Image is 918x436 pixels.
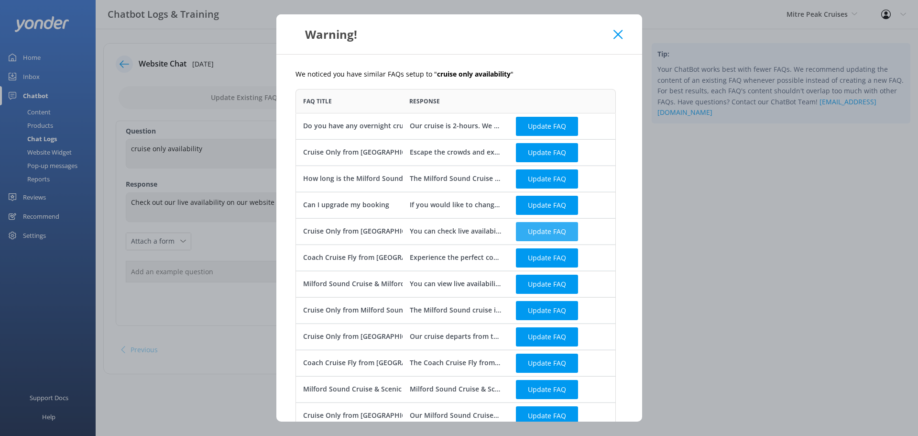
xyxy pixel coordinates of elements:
[295,192,616,218] div: row
[295,69,623,79] p: We noticed you have similar FAQs setup to " "
[409,305,502,316] div: The Milford Sound cruise is two hours long.
[409,279,502,290] div: You can view live availability and book the Milford Sound Cruise & Milford Track online at [URL][...
[303,358,559,369] div: Coach Cruise Fly from [GEOGRAPHIC_DATA] - What age is this trip suitable for?
[295,350,616,376] div: row
[516,196,578,215] button: Update FAQ
[516,275,578,294] button: Update FAQ
[516,248,578,268] button: Update FAQ
[295,324,616,350] div: row
[303,384,498,395] div: Milford Sound Cruise & Scenic Flight pricing and availability
[516,406,578,425] button: Update FAQ
[516,327,578,347] button: Update FAQ
[409,200,502,211] div: If you would like to change or amend your booking, please contact our team to change or add to yo...
[295,245,616,271] div: row
[303,121,416,132] div: Do you have any overnight cruises
[409,358,502,369] div: The Coach Cruise Fly from [GEOGRAPHIC_DATA] trip is suitable for all ages.
[516,354,578,373] button: Update FAQ
[303,97,332,106] span: FAQ Title
[303,411,602,421] div: Cruise Only from [GEOGRAPHIC_DATA] - What are the milford sound cruise departure times
[516,380,578,399] button: Update FAQ
[295,376,616,402] div: row
[303,174,426,184] div: How long is the Milford Sound Cruise
[303,200,389,211] div: Can I upgrade my booking
[516,301,578,320] button: Update FAQ
[295,26,614,42] div: Warning!
[303,332,531,342] div: Cruise Only from [GEOGRAPHIC_DATA] - Where is the departure from?
[295,271,616,297] div: row
[295,113,616,139] div: row
[303,305,551,316] div: Cruise Only from Milford Sound - How long is the milford sound cruise only
[409,332,502,342] div: Our cruise departs from the dock out the front of [GEOGRAPHIC_DATA]. You can check in at our desk...
[613,30,623,39] button: Close
[295,402,616,429] div: row
[437,69,511,78] b: cruise only availability
[409,226,502,237] div: You can check live availability and book the Milford Sound Cruise Only at [URL][DOMAIN_NAME].
[295,218,616,245] div: row
[516,222,578,241] button: Update FAQ
[303,279,508,290] div: Milford Sound Cruise & Milford Track bookings and availability
[295,297,616,324] div: row
[295,139,616,166] div: row
[303,253,444,263] div: Coach Cruise Fly from [GEOGRAPHIC_DATA]
[409,253,502,263] div: Experience the perfect combination of a scenic coach ride to [GEOGRAPHIC_DATA], a cruise on the s...
[409,174,502,184] div: The Milford Sound Cruise Only is 2 hours long.
[409,97,440,106] span: Response
[409,411,502,421] div: Our Milford Sound Cruises depart the [GEOGRAPHIC_DATA] Visitor Terminal at 8.50 am, 11.10 am, 1:3...
[409,384,502,395] div: Milford Sound Cruise & Scenic Flight prices start from $675pp. For the most accurate pricing and ...
[295,166,616,192] div: row
[303,226,565,237] div: Cruise Only from [GEOGRAPHIC_DATA] - How do I book the milford sound cruise
[516,169,578,189] button: Update FAQ
[516,117,578,136] button: Update FAQ
[409,147,502,158] div: Escape the crowds and experience the beauty of Milford Sound / Piopiotahi in its true isolation a...
[516,143,578,162] button: Update FAQ
[303,147,428,158] div: Cruise Only from [GEOGRAPHIC_DATA]
[409,121,502,132] div: Our cruise is 2-hours. We do not offer an overnight option at this time.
